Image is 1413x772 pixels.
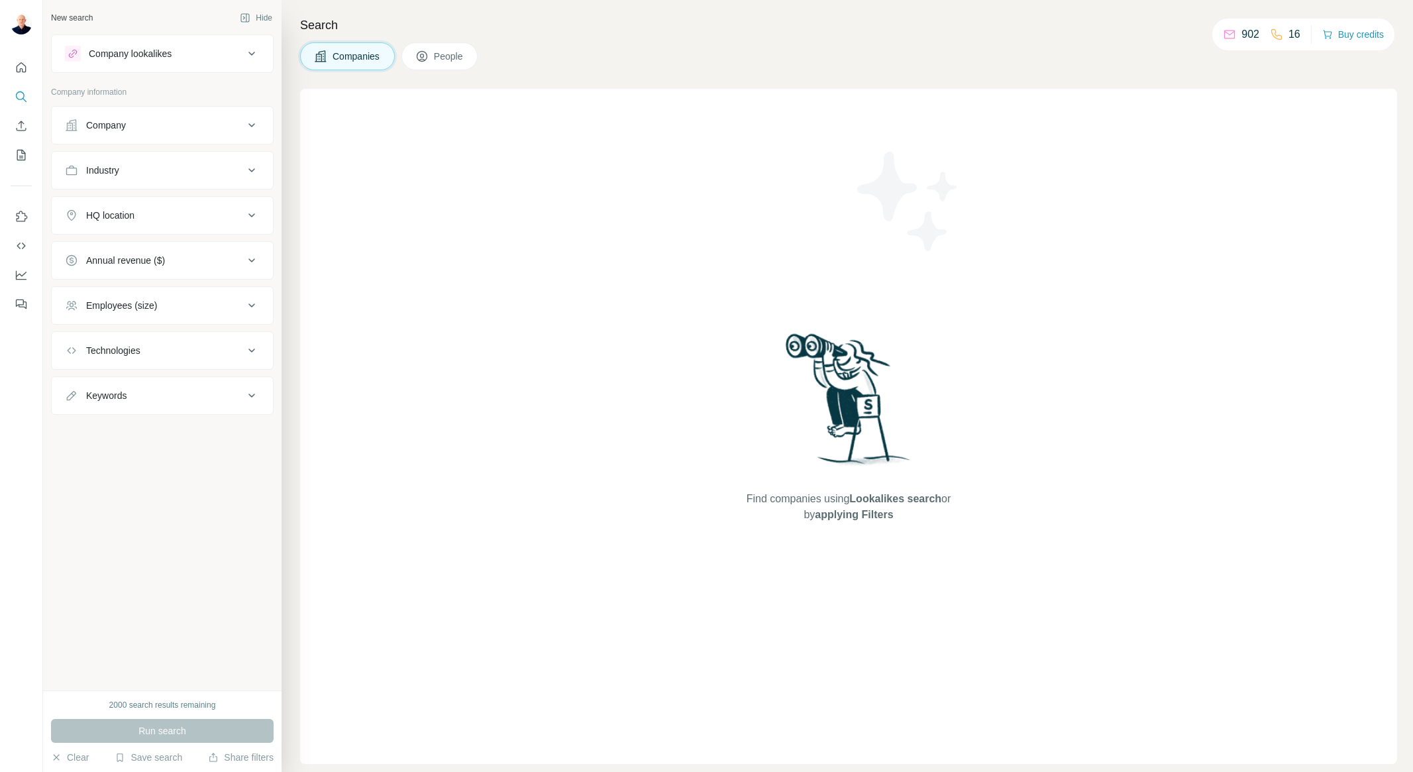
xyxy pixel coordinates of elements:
div: Annual revenue ($) [86,254,165,267]
div: Company lookalikes [89,47,172,60]
div: Keywords [86,389,127,402]
img: Surfe Illustration - Woman searching with binoculars [780,330,917,478]
button: Use Surfe API [11,234,32,258]
h4: Search [300,16,1397,34]
p: 16 [1288,27,1300,42]
div: HQ location [86,209,134,222]
button: Use Surfe on LinkedIn [11,205,32,229]
span: Companies [333,50,381,63]
p: 902 [1241,27,1259,42]
button: My lists [11,143,32,167]
button: Buy credits [1322,25,1384,44]
button: Clear [51,751,89,764]
button: Annual revenue ($) [52,245,273,276]
img: Surfe Illustration - Stars [849,142,968,261]
button: Quick start [11,56,32,80]
div: Technologies [86,344,140,357]
div: Industry [86,164,119,177]
button: Company [52,109,273,141]
div: Company [86,119,126,132]
span: Lookalikes search [849,493,941,504]
div: New search [51,12,93,24]
button: Industry [52,154,273,186]
button: Company lookalikes [52,38,273,70]
button: Keywords [52,380,273,412]
span: People [434,50,464,63]
span: Find companies using or by [743,491,955,523]
button: Search [11,85,32,109]
button: Dashboard [11,263,32,287]
button: Enrich CSV [11,114,32,138]
button: HQ location [52,199,273,231]
button: Feedback [11,292,32,316]
div: Employees (size) [86,299,157,312]
button: Save search [115,751,182,764]
button: Technologies [52,335,273,366]
button: Share filters [208,751,274,764]
div: 2000 search results remaining [109,699,216,711]
button: Hide [231,8,282,28]
p: Company information [51,86,274,98]
button: Employees (size) [52,290,273,321]
img: Avatar [11,13,32,34]
span: applying Filters [815,509,893,520]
